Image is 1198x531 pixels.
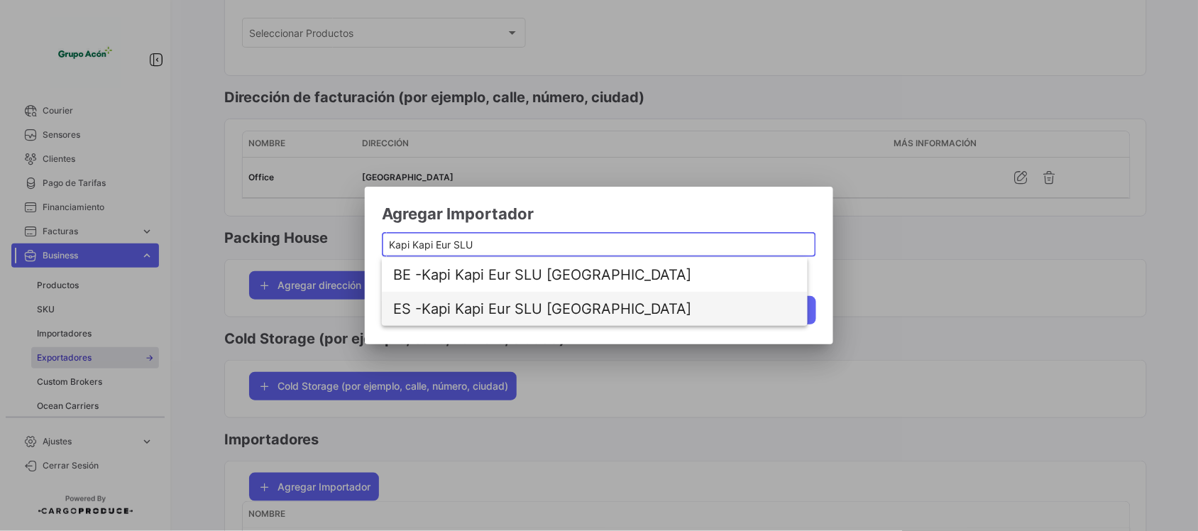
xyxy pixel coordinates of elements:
[393,292,734,326] span: Kapi Kapi Eur SLU [GEOGRAPHIC_DATA]
[393,266,422,283] span: BE -
[393,258,734,292] span: Kapi Kapi Eur SLU [GEOGRAPHIC_DATA]
[393,300,422,317] span: ES -
[382,204,816,224] h2: Agregar Importador
[390,239,809,251] input: Importador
